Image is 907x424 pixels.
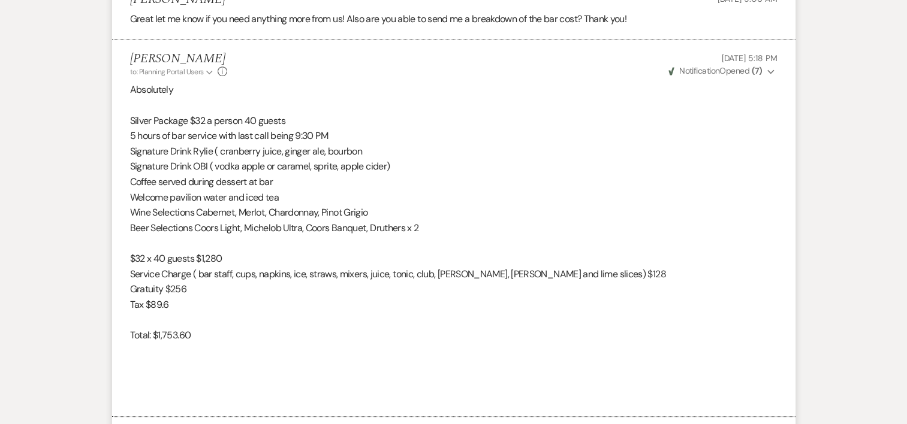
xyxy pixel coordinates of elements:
p: $32 x 40 guests $1,280 [130,251,778,266]
p: Signature Drink Rylie ( cranberry juice, ginger ale, bourbon [130,144,778,159]
button: NotificationOpened (7) [667,65,778,77]
span: to: Planning Portal Users [130,67,204,77]
p: Gratuity $256 [130,281,778,297]
p: Total: $1,753.60 [130,328,778,343]
span: [DATE] 5:18 PM [721,53,777,63]
p: Great let me know if you need anything more from us! Also are you able to send me a breakdown of ... [130,11,778,27]
span: Notification [679,65,719,76]
h5: [PERSON_NAME] [130,52,228,66]
p: Wine Selections Cabernet, Merlot, Chardonnay, Pinot Grigio [130,205,778,220]
p: Beer Selections Coors Light, Michelob Ultra, Coors Banquet, Druthers x 2 [130,220,778,236]
span: Opened [668,65,763,76]
p: 5 hours of bar service with last call being 9:30 PM [130,128,778,144]
p: Tax $89.6 [130,297,778,313]
p: Signature Drink OBI ( vodka apple or caramel, sprite, apple cider) [130,159,778,174]
p: Coffee served during dessert at bar [130,174,778,190]
p: Service Charge ( bar staff, cups, napkins, ice, straws, mixers, juice, tonic, club, [PERSON_NAME]... [130,266,778,282]
strong: ( 7 ) [751,65,762,76]
button: to: Planning Portal Users [130,66,215,77]
p: Welcome pavilion water and iced tea [130,190,778,205]
p: Silver Package $32 a person 40 guests [130,113,778,129]
p: Absolutely [130,82,778,98]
